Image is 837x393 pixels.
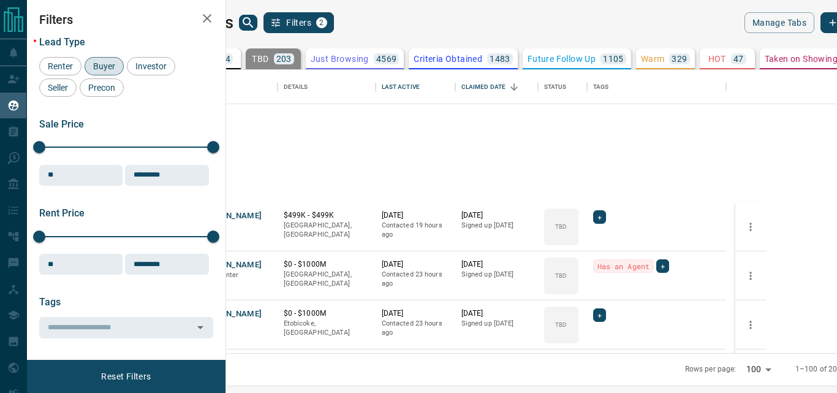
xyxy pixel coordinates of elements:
[131,61,171,71] span: Investor
[39,360,115,372] span: Opportunity Type
[528,55,596,63] p: Future Follow Up
[593,70,609,104] div: Tags
[656,259,669,273] div: +
[597,260,650,272] span: Has an Agent
[39,36,85,48] span: Lead Type
[587,70,726,104] div: Tags
[414,55,482,63] p: Criteria Obtained
[39,207,85,219] span: Rent Price
[741,361,776,378] div: 100
[741,218,760,236] button: more
[593,308,606,322] div: +
[39,12,213,27] h2: Filters
[127,57,175,75] div: Investor
[39,57,81,75] div: Renter
[733,55,744,63] p: 47
[284,259,369,270] p: $0 - $1000M
[597,309,602,321] span: +
[80,78,124,97] div: Precon
[192,319,209,336] button: Open
[284,70,308,104] div: Details
[382,210,449,221] p: [DATE]
[461,270,532,280] p: Signed up [DATE]
[382,319,449,338] p: Contacted 23 hours ago
[284,319,369,338] p: Etobicoke, [GEOGRAPHIC_DATA]
[198,308,262,320] button: [PERSON_NAME]
[89,61,119,71] span: Buyer
[597,211,602,223] span: +
[685,364,737,375] p: Rows per page:
[198,259,262,271] button: [PERSON_NAME]
[461,259,532,270] p: [DATE]
[382,308,449,319] p: [DATE]
[641,55,665,63] p: Warm
[376,70,455,104] div: Last Active
[555,271,567,280] p: TBD
[741,316,760,334] button: more
[455,70,538,104] div: Claimed Date
[276,55,292,63] p: 203
[284,221,369,240] p: [GEOGRAPHIC_DATA], [GEOGRAPHIC_DATA]
[39,118,84,130] span: Sale Price
[661,260,665,272] span: +
[382,70,420,104] div: Last Active
[252,55,268,63] p: TBD
[284,270,369,289] p: [GEOGRAPHIC_DATA], [GEOGRAPHIC_DATA]
[538,70,587,104] div: Status
[741,267,760,285] button: more
[376,55,397,63] p: 4569
[593,210,606,224] div: +
[85,57,124,75] div: Buyer
[382,259,449,270] p: [DATE]
[278,70,376,104] div: Details
[263,12,334,33] button: Filters2
[239,15,257,31] button: search button
[461,210,532,221] p: [DATE]
[84,83,119,93] span: Precon
[311,55,369,63] p: Just Browsing
[284,308,369,319] p: $0 - $1000M
[490,55,510,63] p: 1483
[461,70,506,104] div: Claimed Date
[382,221,449,240] p: Contacted 19 hours ago
[317,18,326,27] span: 2
[603,55,624,63] p: 1105
[506,78,523,96] button: Sort
[461,319,532,329] p: Signed up [DATE]
[672,55,687,63] p: 329
[39,296,61,308] span: Tags
[461,221,532,231] p: Signed up [DATE]
[198,210,262,222] button: [PERSON_NAME]
[382,270,449,289] p: Contacted 23 hours ago
[93,366,159,387] button: Reset Filters
[284,210,369,221] p: $499K - $499K
[192,70,278,104] div: Name
[461,308,532,319] p: [DATE]
[39,78,77,97] div: Seller
[544,70,567,104] div: Status
[44,83,72,93] span: Seller
[555,320,567,329] p: TBD
[744,12,814,33] button: Manage Tabs
[708,55,726,63] p: HOT
[555,222,567,231] p: TBD
[44,61,77,71] span: Renter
